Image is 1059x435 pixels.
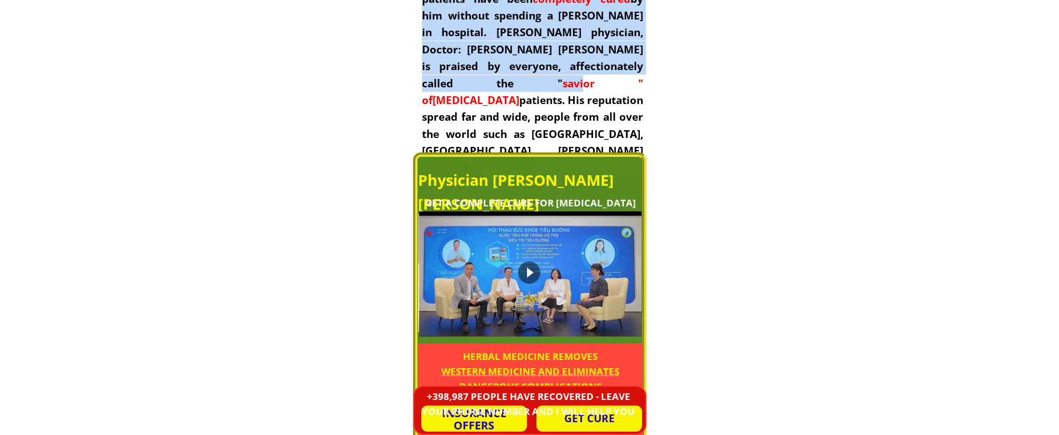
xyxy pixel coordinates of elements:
font: +398,987 PEOPLE HAVE RECOVERED - LEAVE YOUR PHONE NUMBER AND I WILL HELP YOU [422,390,635,418]
font: [MEDICAL_DATA] [432,93,519,107]
font: GET A COMPLETE CURE FOR [MEDICAL_DATA] [425,196,636,209]
font: HERBAL MEDICINE REMOVES [463,350,598,363]
font: WESTERN MEDICINE AND ELIMINATES DANGEROUS COMPLICATIONS [441,365,619,393]
font: patients [519,93,562,107]
font: Physician [PERSON_NAME] [PERSON_NAME] [418,170,614,214]
font: savior " of [422,76,643,107]
font: . His reputation spread far and wide, people from all over the world such as [GEOGRAPHIC_DATA], [... [422,93,643,209]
